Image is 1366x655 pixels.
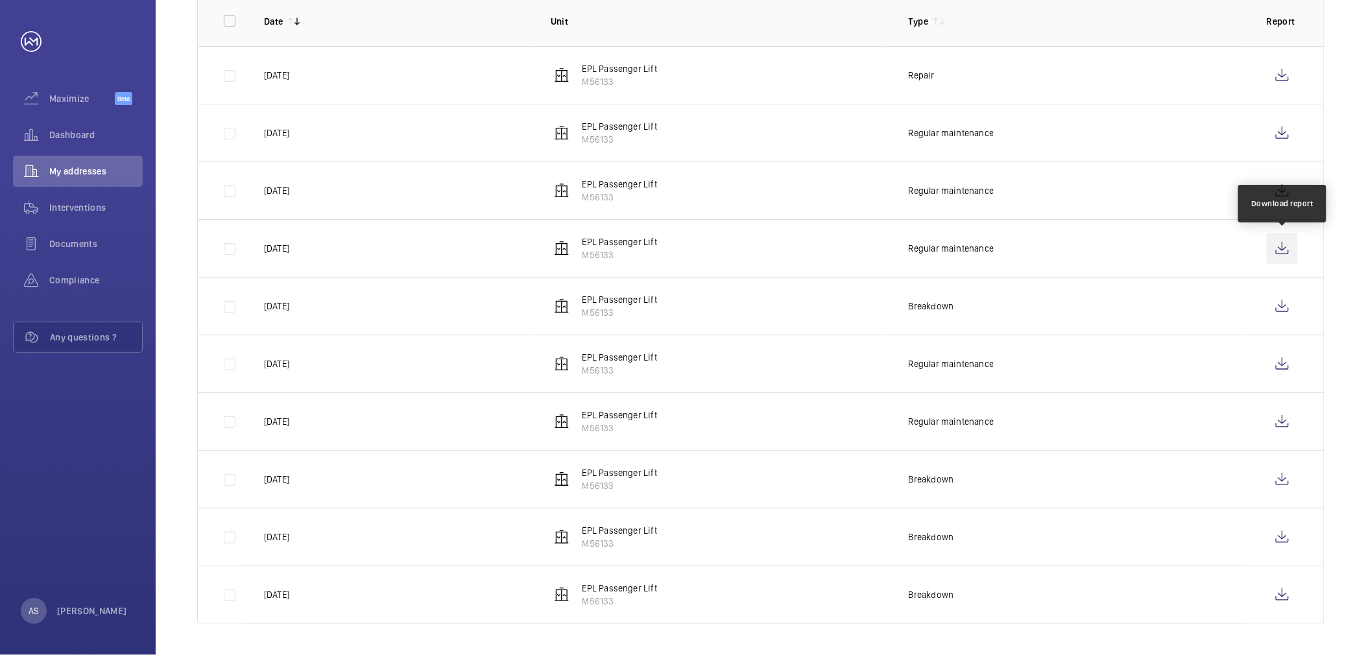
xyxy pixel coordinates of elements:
p: Regular maintenance [909,184,994,197]
span: Any questions ? [50,331,142,344]
img: elevator.svg [554,125,569,141]
p: Unit [551,15,888,28]
p: EPL Passenger Lift [582,293,657,306]
p: EPL Passenger Lift [582,409,657,422]
img: elevator.svg [554,414,569,429]
p: Repair [909,69,935,82]
img: elevator.svg [554,298,569,314]
p: [DATE] [264,242,289,255]
p: [DATE] [264,415,289,428]
img: elevator.svg [554,241,569,256]
img: elevator.svg [554,183,569,198]
p: EPL Passenger Lift [582,120,657,133]
span: Beta [115,92,132,105]
p: Report [1267,15,1298,28]
p: [DATE] [264,69,289,82]
p: EPL Passenger Lift [582,62,657,75]
p: [DATE] [264,473,289,486]
p: EPL Passenger Lift [582,235,657,248]
p: Date [264,15,283,28]
p: EPL Passenger Lift [582,524,657,537]
span: Compliance [49,274,143,287]
p: [DATE] [264,300,289,313]
p: [DATE] [264,184,289,197]
p: Regular maintenance [909,415,994,428]
p: Regular maintenance [909,242,994,255]
p: [DATE] [264,588,289,601]
p: EPL Passenger Lift [582,178,657,191]
p: Breakdown [909,530,954,543]
p: M56133 [582,595,657,608]
span: Maximize [49,92,115,105]
p: M56133 [582,248,657,261]
img: elevator.svg [554,67,569,83]
span: Dashboard [49,128,143,141]
span: Interventions [49,201,143,214]
p: M56133 [582,133,657,146]
img: elevator.svg [554,471,569,487]
p: [DATE] [264,126,289,139]
p: M56133 [582,364,657,377]
p: EPL Passenger Lift [582,582,657,595]
p: Breakdown [909,473,954,486]
p: [PERSON_NAME] [57,604,127,617]
p: EPL Passenger Lift [582,466,657,479]
p: M56133 [582,306,657,319]
span: Documents [49,237,143,250]
span: My addresses [49,165,143,178]
p: Breakdown [909,300,954,313]
p: [DATE] [264,530,289,543]
p: M56133 [582,75,657,88]
p: M56133 [582,422,657,435]
p: Regular maintenance [909,357,994,370]
img: elevator.svg [554,587,569,602]
img: elevator.svg [554,356,569,372]
p: M56133 [582,479,657,492]
p: Regular maintenance [909,126,994,139]
p: [DATE] [264,357,289,370]
p: AS [29,604,39,617]
div: Download report [1251,198,1313,209]
img: elevator.svg [554,529,569,545]
p: M56133 [582,191,657,204]
p: M56133 [582,537,657,550]
p: Type [909,15,928,28]
p: Breakdown [909,588,954,601]
p: EPL Passenger Lift [582,351,657,364]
